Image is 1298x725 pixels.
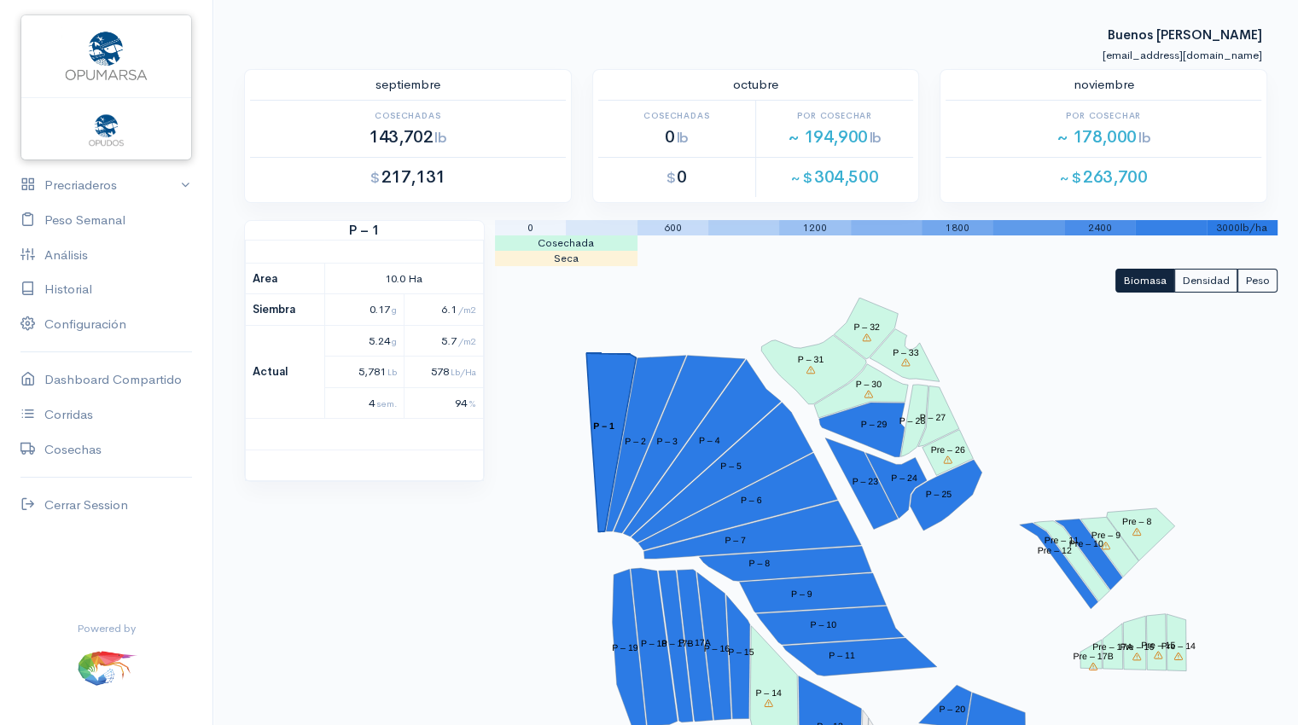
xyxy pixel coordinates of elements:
[656,437,678,447] tspan: P – 3
[1103,48,1262,62] small: [EMAIL_ADDRESS][DOMAIN_NAME]
[404,387,483,419] td: 94
[324,263,483,294] td: 10.0 Ha
[458,304,476,316] span: /m2
[891,473,917,484] tspan: P – 24
[598,111,755,120] h6: Cosechadas
[324,294,404,326] td: 0.17
[527,221,533,235] span: 0
[1122,517,1151,527] tspan: Pre – 8
[376,397,397,409] span: sem.
[1216,221,1240,235] span: 3000
[946,111,1261,120] h6: Por Cosechar
[1056,126,1150,148] span: ~ 178,000
[756,111,913,120] h6: Por Cosechar
[1087,221,1111,235] span: 2400
[1092,642,1132,652] tspan: Pre – 17A
[593,421,614,432] tspan: P – 1
[919,412,946,422] tspan: P – 27
[870,129,882,147] span: lb
[728,647,754,658] tspan: P – 15
[1069,539,1103,549] tspan: Pre – 10
[899,415,925,426] tspan: P – 28
[678,637,711,647] tspan: P – 17A
[1045,536,1079,546] tspan: Pre – 11
[1091,531,1120,541] tspan: Pre – 9
[250,111,566,120] h6: Cosechadas
[1161,641,1196,652] tspan: Pre – 14
[612,642,638,652] tspan: P – 19
[625,436,646,446] tspan: P – 2
[755,688,782,699] tspan: P – 14
[803,221,827,235] span: 1200
[76,636,137,698] img: ...
[246,294,325,326] th: Siembra
[666,169,676,187] span: $
[791,589,812,599] tspan: P – 9
[1060,169,1081,187] span: ~ $
[703,643,730,653] tspan: P – 16
[404,325,483,357] td: 5.7
[861,420,888,430] tspan: P – 29
[1141,640,1175,650] tspan: Pre – 15
[451,366,476,378] span: Lb/Ha
[725,535,746,545] tspan: P – 7
[404,357,483,388] td: 578
[748,559,770,569] tspan: P – 8
[641,639,667,649] tspan: P – 18
[495,251,637,266] td: Seca
[324,357,404,388] td: 5,781
[1037,546,1071,556] tspan: Pre – 12
[245,221,484,241] strong: P – 1
[665,126,689,148] span: 0
[829,651,855,661] tspan: P – 11
[370,169,380,187] span: $
[370,166,445,188] span: 217,131
[939,704,965,714] tspan: P – 20
[246,325,325,419] th: Actual
[788,126,882,148] span: ~ 194,900
[588,75,924,95] div: octubre
[791,169,812,187] span: ~ $
[1245,273,1270,287] span: Peso
[1182,273,1230,287] span: Densidad
[1120,641,1154,652] tspan: Pre – 16
[810,619,836,629] tspan: P – 10
[798,355,824,365] tspan: P – 31
[324,387,404,419] td: 4
[946,221,969,235] span: 1800
[741,496,762,506] tspan: P – 6
[434,129,446,147] span: lb
[1123,273,1167,287] span: Biomasa
[664,221,682,235] span: 600
[1108,9,1262,43] strong: Buenos [PERSON_NAME]
[1060,166,1147,188] span: 263,700
[387,366,397,378] span: Lb
[469,397,476,409] span: %
[369,126,446,148] span: 143,702
[930,444,964,455] tspan: Pre – 26
[699,436,720,446] tspan: P – 4
[392,335,397,347] span: g
[925,489,952,499] tspan: P – 25
[1073,652,1113,662] tspan: Pre – 17B
[88,113,125,148] img: Opudos
[853,322,880,333] tspan: P – 32
[404,294,483,326] td: 6.1
[324,325,404,357] td: 5.24
[893,347,919,357] tspan: P – 33
[240,75,576,95] div: septiembre
[1174,269,1237,293] button: Densidad
[677,129,689,147] span: lb
[392,304,397,316] span: g
[661,639,694,649] tspan: P – 17B
[458,335,476,347] span: /m2
[1240,221,1267,235] span: lb/ha
[791,166,878,188] span: 304,500
[61,27,151,82] img: Opumarsa
[720,461,742,472] tspan: P – 5
[935,75,1272,95] div: noviembre
[1138,129,1150,147] span: lb
[495,235,637,251] td: Cosechada
[1237,269,1278,293] button: Peso
[1115,269,1174,293] button: Biomasa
